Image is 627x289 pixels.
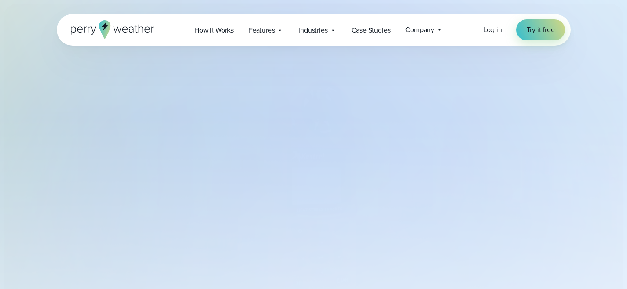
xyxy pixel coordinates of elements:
a: Try it free [516,19,565,40]
span: Case Studies [352,25,391,36]
a: How it Works [187,21,241,39]
span: Company [405,25,434,35]
span: How it Works [194,25,234,36]
span: Try it free [527,25,555,35]
span: Features [249,25,275,36]
a: Log in [484,25,502,35]
a: Case Studies [344,21,398,39]
span: Industries [298,25,327,36]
